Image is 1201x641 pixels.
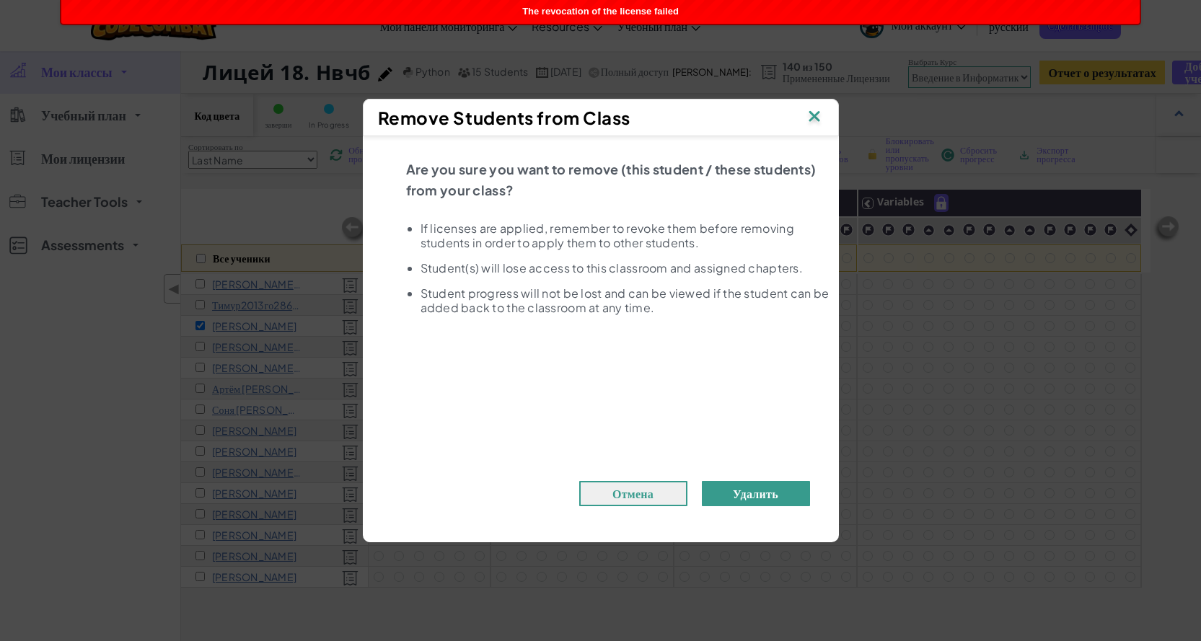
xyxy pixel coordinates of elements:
[421,261,832,275] li: Student(s) will lose access to this classroom and assigned chapters.
[421,286,832,315] li: Student progress will not be lost and can be viewed if the student can be added back to the class...
[702,481,810,506] button: Удалить
[805,107,824,128] img: IconClose.svg
[522,6,679,17] span: The revocation of the license failed
[421,221,832,250] li: If licenses are applied, remember to revoke them before removing students in order to apply them ...
[406,161,817,198] span: Are you sure you want to remove (this student / these students) from your class?
[579,481,687,506] button: Отмена
[378,107,631,128] span: Remove Students from Class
